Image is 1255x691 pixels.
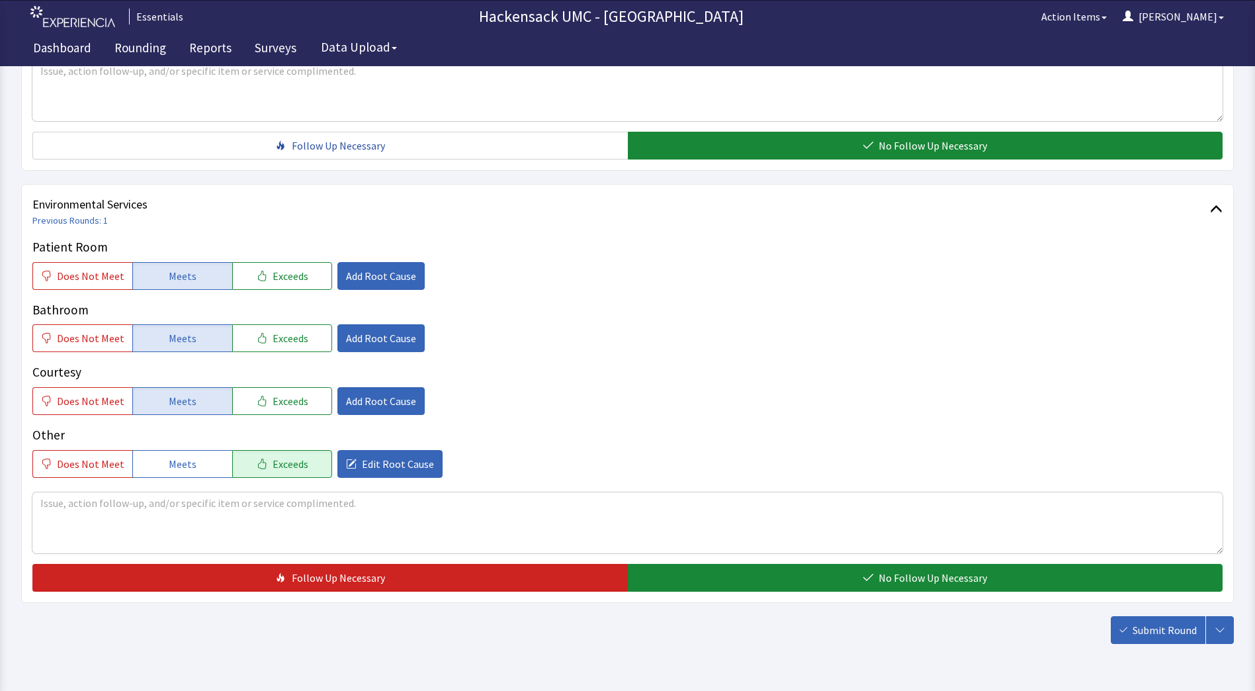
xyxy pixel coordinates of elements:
[32,324,132,352] button: Does Not Meet
[32,195,1210,214] span: Environmental Services
[169,268,196,284] span: Meets
[32,564,628,592] button: Follow Up Necessary
[32,132,628,160] button: Follow Up Necessary
[105,33,176,66] a: Rounding
[32,450,132,478] button: Does Not Meet
[232,450,332,478] button: Exceeds
[132,450,232,478] button: Meets
[132,262,232,290] button: Meets
[273,456,308,472] span: Exceeds
[1115,3,1232,30] button: [PERSON_NAME]
[362,456,434,472] span: Edit Root Cause
[245,33,306,66] a: Surveys
[346,268,416,284] span: Add Root Cause
[1133,622,1197,638] span: Submit Round
[232,324,332,352] button: Exceeds
[57,393,124,409] span: Does Not Meet
[57,268,124,284] span: Does Not Meet
[169,330,196,346] span: Meets
[292,570,385,586] span: Follow Up Necessary
[132,387,232,415] button: Meets
[57,456,124,472] span: Does Not Meet
[232,387,332,415] button: Exceeds
[628,132,1223,160] button: No Follow Up Necessary
[337,450,443,478] button: Edit Root Cause
[337,324,425,352] button: Add Root Cause
[292,138,385,154] span: Follow Up Necessary
[132,324,232,352] button: Meets
[1111,616,1205,644] button: Submit Round
[337,262,425,290] button: Add Root Cause
[32,387,132,415] button: Does Not Meet
[1033,3,1115,30] button: Action Items
[57,330,124,346] span: Does Not Meet
[32,300,1223,320] p: Bathroom
[273,268,308,284] span: Exceeds
[273,330,308,346] span: Exceeds
[30,6,115,28] img: experiencia_logo.png
[346,330,416,346] span: Add Root Cause
[32,214,108,226] a: Previous Rounds: 1
[169,456,196,472] span: Meets
[129,9,183,24] div: Essentials
[169,393,196,409] span: Meets
[337,387,425,415] button: Add Root Cause
[879,138,987,154] span: No Follow Up Necessary
[189,6,1033,27] p: Hackensack UMC - [GEOGRAPHIC_DATA]
[32,363,1223,382] p: Courtesy
[179,33,241,66] a: Reports
[23,33,101,66] a: Dashboard
[32,426,1223,445] p: Other
[273,393,308,409] span: Exceeds
[32,262,132,290] button: Does Not Meet
[879,570,987,586] span: No Follow Up Necessary
[232,262,332,290] button: Exceeds
[346,393,416,409] span: Add Root Cause
[32,238,1223,257] p: Patient Room
[628,564,1223,592] button: No Follow Up Necessary
[313,35,405,60] button: Data Upload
